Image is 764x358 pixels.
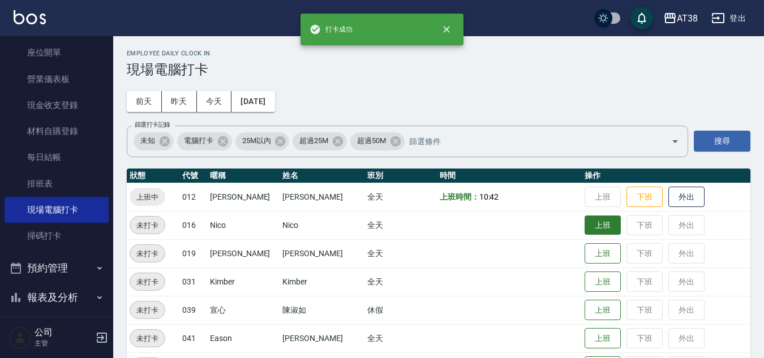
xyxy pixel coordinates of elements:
div: 未知 [134,132,174,150]
td: 宣心 [207,296,280,324]
td: Eason [207,324,280,352]
button: 預約管理 [5,253,109,283]
button: 昨天 [162,91,197,112]
button: [DATE] [231,91,274,112]
span: 未打卡 [130,248,165,260]
td: [PERSON_NAME] [207,183,280,211]
h5: 公司 [35,327,92,338]
span: 打卡成功 [310,24,353,35]
td: 全天 [364,268,437,296]
button: close [434,17,459,42]
span: 上班中 [130,191,165,203]
a: 材料自購登錄 [5,118,109,144]
button: AT38 [659,7,702,30]
td: Kimber [280,268,364,296]
button: 上班 [585,328,621,349]
th: 班別 [364,169,437,183]
td: 039 [179,296,207,324]
button: 上班 [585,215,621,235]
a: 營業儀表板 [5,66,109,92]
td: [PERSON_NAME] [280,239,364,268]
img: Person [9,326,32,349]
button: 下班 [626,187,663,208]
th: 操作 [582,169,750,183]
button: 登出 [707,8,750,29]
button: 搜尋 [694,131,750,152]
th: 時間 [437,169,582,183]
span: 未打卡 [130,333,165,344]
img: Logo [14,10,46,24]
a: 現場電腦打卡 [5,197,109,223]
h2: Employee Daily Clock In [127,50,750,57]
th: 代號 [179,169,207,183]
button: 今天 [197,91,232,112]
button: Open [666,132,684,150]
button: 報表及分析 [5,283,109,312]
th: 暱稱 [207,169,280,183]
th: 狀態 [127,169,179,183]
div: 超過25M [293,132,347,150]
label: 篩選打卡記錄 [135,120,170,129]
td: 全天 [364,239,437,268]
td: Kimber [207,268,280,296]
span: 未知 [134,135,162,146]
a: 每日結帳 [5,144,109,170]
span: 25M以內 [235,135,278,146]
button: 外出 [668,187,705,208]
td: Nico [280,211,364,239]
td: 031 [179,268,207,296]
b: 上班時間： [440,192,479,201]
td: 016 [179,211,207,239]
span: 電腦打卡 [177,135,220,146]
div: 超過50M [350,132,405,150]
td: 全天 [364,324,437,352]
div: 電腦打卡 [177,132,232,150]
a: 排班表 [5,171,109,197]
td: 陳淑如 [280,296,364,324]
div: AT38 [677,11,698,25]
a: 座位開單 [5,40,109,66]
td: [PERSON_NAME] [207,239,280,268]
td: 012 [179,183,207,211]
button: 前天 [127,91,162,112]
h3: 現場電腦打卡 [127,62,750,77]
th: 姓名 [280,169,364,183]
button: 上班 [585,243,621,264]
td: 019 [179,239,207,268]
span: 10:42 [479,192,499,201]
span: 超過50M [350,135,393,146]
span: 未打卡 [130,276,165,288]
span: 超過25M [293,135,335,146]
td: 休假 [364,296,437,324]
p: 主管 [35,338,92,348]
a: 現金收支登錄 [5,92,109,118]
span: 未打卡 [130,304,165,316]
td: 041 [179,324,207,352]
a: 掃碼打卡 [5,223,109,249]
td: [PERSON_NAME] [280,183,364,211]
span: 未打卡 [130,219,165,231]
td: 全天 [364,183,437,211]
td: [PERSON_NAME] [280,324,364,352]
td: Nico [207,211,280,239]
input: 篩選條件 [406,131,651,151]
button: 上班 [585,271,621,292]
td: 全天 [364,211,437,239]
button: 客戶管理 [5,312,109,341]
div: 25M以內 [235,132,290,150]
button: 上班 [585,300,621,321]
button: save [630,7,653,29]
